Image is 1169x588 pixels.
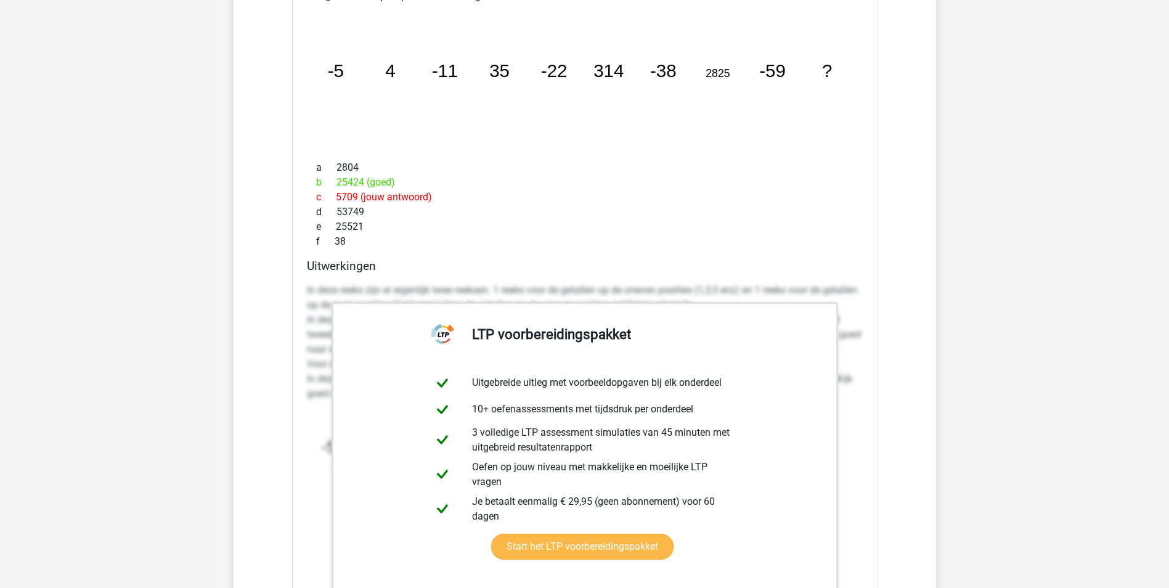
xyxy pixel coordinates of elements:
[307,205,863,219] div: 53749
[431,60,458,81] tspan: -11
[821,60,831,81] tspan: ?
[321,438,336,456] tspan: -5
[650,60,677,81] tspan: -38
[307,234,863,249] div: 38
[307,190,863,205] div: 5709 (jouw antwoord)
[385,60,395,81] tspan: 4
[540,60,567,81] tspan: -22
[307,160,863,175] div: 2804
[759,60,786,81] tspan: -59
[307,283,863,401] p: In deze reeks zijn er eigenlijk twee reeksen. 1 reeks voor de getallen op de oneven posities (1,3...
[307,259,863,273] h4: Uitwerkingen
[316,234,335,249] span: f
[316,205,336,219] span: d
[327,60,343,81] tspan: -5
[489,60,510,81] tspan: 35
[706,67,730,80] tspan: 2825
[316,190,336,205] span: c
[307,219,863,234] div: 25521
[316,219,336,234] span: e
[316,160,336,175] span: a
[316,175,336,190] span: b
[593,60,624,81] tspan: 314
[491,534,674,560] a: Start het LTP voorbereidingspakket
[307,175,863,190] div: 25424 (goed)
